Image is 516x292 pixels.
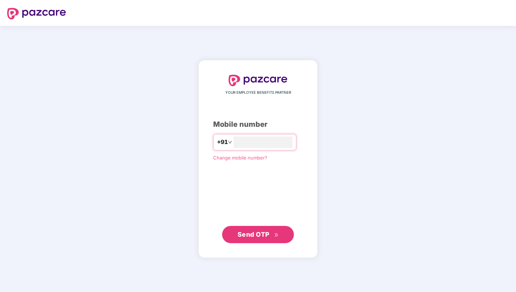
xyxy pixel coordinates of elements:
[213,119,303,130] div: Mobile number
[213,155,267,161] a: Change mobile number?
[228,140,232,144] span: down
[217,138,228,147] span: +91
[229,75,287,86] img: logo
[225,90,291,96] span: YOUR EMPLOYEE BENEFITS PARTNER
[238,231,269,238] span: Send OTP
[7,8,66,19] img: logo
[222,226,294,243] button: Send OTPdouble-right
[274,233,279,237] span: double-right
